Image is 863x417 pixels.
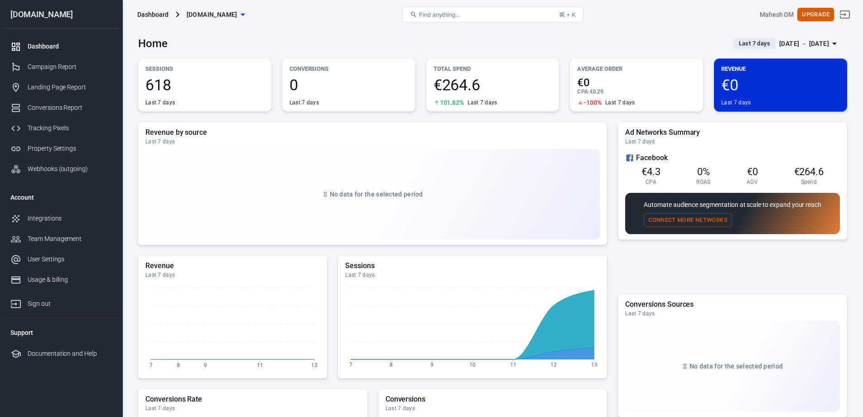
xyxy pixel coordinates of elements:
[149,362,153,368] tspan: 7
[28,275,112,285] div: Usage & billing
[3,229,119,249] a: Team Management
[735,39,774,48] span: Last 7 days
[644,200,821,210] p: Automate audience segmentation at scale to expand your reach
[419,11,460,18] span: Find anything...
[625,152,840,163] div: Facebook
[551,362,557,368] tspan: 12
[386,395,600,404] h5: Conversions
[577,77,696,88] span: €0
[794,166,824,177] span: €264.6
[577,64,696,74] p: Average Order
[289,77,408,93] span: 0
[3,290,119,314] a: Sign out
[721,99,751,106] div: Last 7 days
[390,362,393,368] tspan: 8
[345,261,600,270] h5: Sessions
[440,99,464,106] span: 101.82%
[145,128,600,137] h5: Revenue by source
[797,8,834,22] button: Upgrade
[28,144,112,153] div: Property Settings
[3,270,119,290] a: Usage & billing
[697,166,710,177] span: 0%
[510,362,516,368] tspan: 11
[3,36,119,57] a: Dashboard
[591,362,598,368] tspan: 13
[145,138,600,145] div: Last 7 days
[289,99,319,106] div: Last 7 days
[145,395,360,404] h5: Conversions Rate
[689,363,783,370] span: No data for the selected period
[137,10,169,19] div: Dashboard
[145,64,264,74] p: Sessions
[345,271,600,279] div: Last 7 days
[721,64,840,74] p: Revenue
[289,64,408,74] p: Conversions
[330,191,423,198] span: No data for the selected period
[145,405,360,412] div: Last 7 days
[721,77,840,93] span: €0
[641,166,661,177] span: €4.3
[644,213,732,227] button: Connect More Networks
[28,299,112,309] div: Sign out
[28,83,112,92] div: Landing Page Report
[747,166,758,177] span: €0
[779,38,829,49] div: [DATE] － [DATE]
[434,77,552,93] span: €264.6
[760,10,794,20] div: Account id: IqnbTAIw
[625,138,840,145] div: Last 7 days
[625,300,840,309] h5: Conversions Sources
[3,249,119,270] a: User Settings
[3,186,119,208] li: Account
[28,42,112,51] div: Dashboard
[3,159,119,179] a: Webhooks (outgoing)
[145,271,320,279] div: Last 7 days
[138,37,168,50] h3: Home
[3,98,119,118] a: Conversions Report
[834,4,856,25] a: Sign out
[625,128,840,137] h5: Ad Networks Summary
[349,362,352,368] tspan: 7
[402,7,583,22] button: Find anything...⌘ + K
[28,164,112,174] div: Webhooks (outgoing)
[145,261,320,270] h5: Revenue
[257,362,263,368] tspan: 11
[646,178,656,186] span: CPA
[3,57,119,77] a: Campaign Report
[28,123,112,133] div: Tracking Pixels
[3,138,119,159] a: Property Settings
[559,11,576,18] div: ⌘ + K
[28,234,112,244] div: Team Management
[577,88,589,95] span: CPA :
[747,178,758,186] span: AOV
[801,178,817,186] span: Spend
[625,310,840,317] div: Last 7 days
[434,64,552,74] p: Total Spend
[590,88,604,95] span: €0.29
[696,178,710,186] span: ROAS
[468,99,497,106] div: Last 7 days
[430,362,434,368] tspan: 9
[3,208,119,229] a: Integrations
[469,362,476,368] tspan: 10
[3,322,119,343] li: Support
[177,362,180,368] tspan: 8
[3,77,119,98] a: Landing Page Report
[625,152,634,163] svg: Facebook Ads
[28,103,112,113] div: Conversions Report
[28,214,112,223] div: Integrations
[145,77,264,93] span: 618
[605,99,635,106] div: Last 7 days
[28,62,112,72] div: Campaign Report
[187,9,237,20] span: gaskincare.ie
[183,6,248,23] button: [DOMAIN_NAME]
[28,349,112,358] div: Documentation and Help
[204,362,207,368] tspan: 9
[726,36,847,51] button: Last 7 days[DATE] － [DATE]
[145,99,175,106] div: Last 7 days
[311,362,318,368] tspan: 13
[386,405,600,412] div: Last 7 days
[583,99,602,106] span: -100%
[3,10,119,19] div: [DOMAIN_NAME]
[28,255,112,264] div: User Settings
[3,118,119,138] a: Tracking Pixels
